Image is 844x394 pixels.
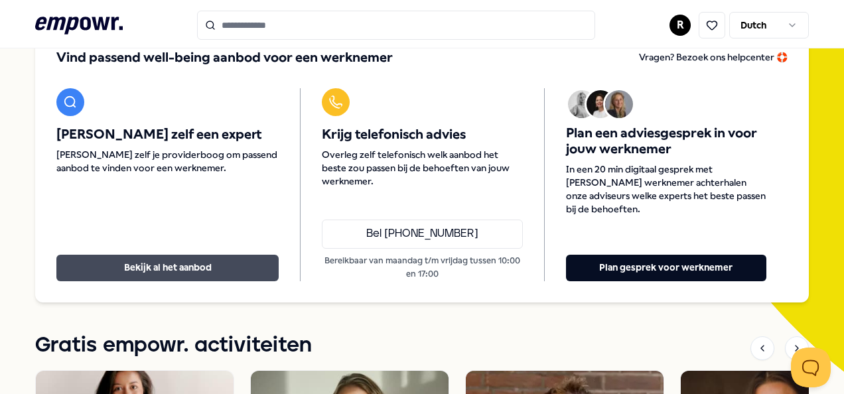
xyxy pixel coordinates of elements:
span: Overleg zelf telefonisch welk aanbod het beste zou passen bij de behoeften van jouw werknemer. [322,148,522,188]
button: Bekijk al het aanbod [56,255,279,281]
p: Bereikbaar van maandag t/m vrijdag tussen 10:00 en 17:00 [322,254,522,281]
span: Plan een adviesgesprek in voor jouw werknemer [566,125,766,157]
span: Vind passend well-being aanbod voor een werknemer [56,48,393,67]
a: Vragen? Bezoek ons helpcenter 🛟 [639,48,788,67]
input: Search for products, categories or subcategories [197,11,595,40]
img: Avatar [605,90,633,118]
span: Vragen? Bezoek ons helpcenter 🛟 [639,52,788,62]
button: Plan gesprek voor werknemer [566,255,766,281]
a: Bel [PHONE_NUMBER] [322,220,522,249]
img: Avatar [568,90,596,118]
iframe: Help Scout Beacon - Open [791,348,831,387]
span: [PERSON_NAME] zelf je providerboog om passend aanbod te vinden voor een werknemer. [56,148,279,174]
span: [PERSON_NAME] zelf een expert [56,127,279,143]
span: Krijg telefonisch advies [322,127,522,143]
button: R [669,15,691,36]
span: In een 20 min digitaal gesprek met [PERSON_NAME] werknemer achterhalen onze adviseurs welke exper... [566,163,766,216]
img: Avatar [587,90,614,118]
h1: Gratis empowr. activiteiten [35,329,312,362]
